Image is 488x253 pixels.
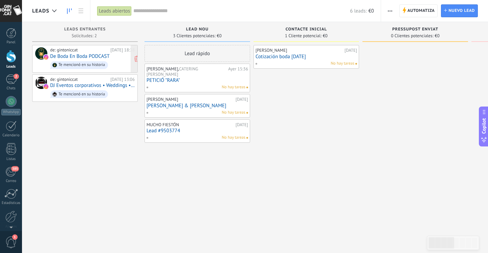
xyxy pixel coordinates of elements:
[228,66,248,77] div: Ayer 15:36
[64,4,75,18] a: Leads
[1,86,21,91] div: Chats
[72,34,97,38] span: Solicitudes: 2
[12,234,18,240] span: 1
[1,109,21,115] div: WhatsApp
[392,27,438,32] span: PRESSUPOST ENVIAT
[147,97,234,102] div: [PERSON_NAME]
[59,63,105,67] div: Te mencionó en su historia
[350,8,367,14] span: 6 leads:
[110,77,135,82] div: [DATE] 13:06
[385,4,395,17] button: Más
[441,4,478,17] a: Nuevo lead
[323,34,328,38] span: €0
[35,77,47,89] div: DJ Eventos corporativos • Weddings • fiestas (Barcelona)
[97,6,132,16] div: Leads abiertos
[1,157,21,161] div: Listas
[147,122,234,128] div: MUCHO FIESTÓN
[75,4,87,18] a: Lista
[35,47,47,60] div: De Boda En Boda PODCAST
[257,27,356,33] div: CONTACTE INICIAL
[110,47,135,53] div: [DATE] 18:38
[44,55,48,60] img: instagram.svg
[246,87,248,88] span: No hay nada asignado
[246,112,248,114] span: No hay nada asignado
[64,27,106,32] span: Leads Entrantes
[481,118,487,134] span: Copilot
[407,5,435,17] span: Automatiza
[246,137,248,139] span: No hay nada asignado
[285,34,321,38] span: 1 Cliente potencial:
[448,5,475,17] span: Nuevo lead
[236,122,248,128] div: [DATE]
[236,97,248,102] div: [DATE]
[173,34,215,38] span: 3 Clientes potenciales:
[1,40,21,45] div: Panel
[186,27,208,32] span: LEAD NOU
[1,65,21,69] div: Leads
[222,110,245,116] span: No hay tareas
[366,27,465,33] div: PRESSUPOST ENVIAT
[147,66,226,77] div: [PERSON_NAME],
[355,63,357,65] span: No hay nada asignado
[50,53,110,59] a: De Boda En Boda PODCAST
[217,34,222,38] span: €0
[391,34,433,38] span: 0 Clientes potenciales:
[345,48,357,53] div: [DATE]
[399,4,438,17] a: Automatiza
[256,54,357,60] a: Cotización boda [DATE]
[59,92,105,97] div: Te mencionó en su historia
[222,135,245,141] span: No hay tareas
[1,201,21,205] div: Estadísticas
[44,84,48,89] img: instagram.svg
[147,66,198,77] span: CATERING [PERSON_NAME]
[369,8,374,14] span: €0
[147,103,248,109] a: [PERSON_NAME] & [PERSON_NAME]
[1,179,21,183] div: Correo
[147,77,248,83] a: PETICIÓ "RARA"
[435,34,440,38] span: €0
[1,133,21,138] div: Calendario
[14,74,19,79] span: 2
[32,8,49,14] span: Leads
[50,77,108,82] div: de: gintoniccat
[148,27,247,33] div: LEAD NOU
[331,61,354,67] span: No hay tareas
[256,48,343,53] div: [PERSON_NAME]
[145,45,250,62] div: Lead rápido
[222,84,245,90] span: No hay tareas
[50,47,108,53] div: de: gintoniccat
[36,27,134,33] div: Leads Entrantes
[147,128,248,134] a: Lead #9503774
[11,166,19,171] span: 385
[286,27,327,32] span: CONTACTE INICIAL
[50,83,135,88] a: DJ Eventos corporativos • Weddings • fiestas ([GEOGRAPHIC_DATA])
